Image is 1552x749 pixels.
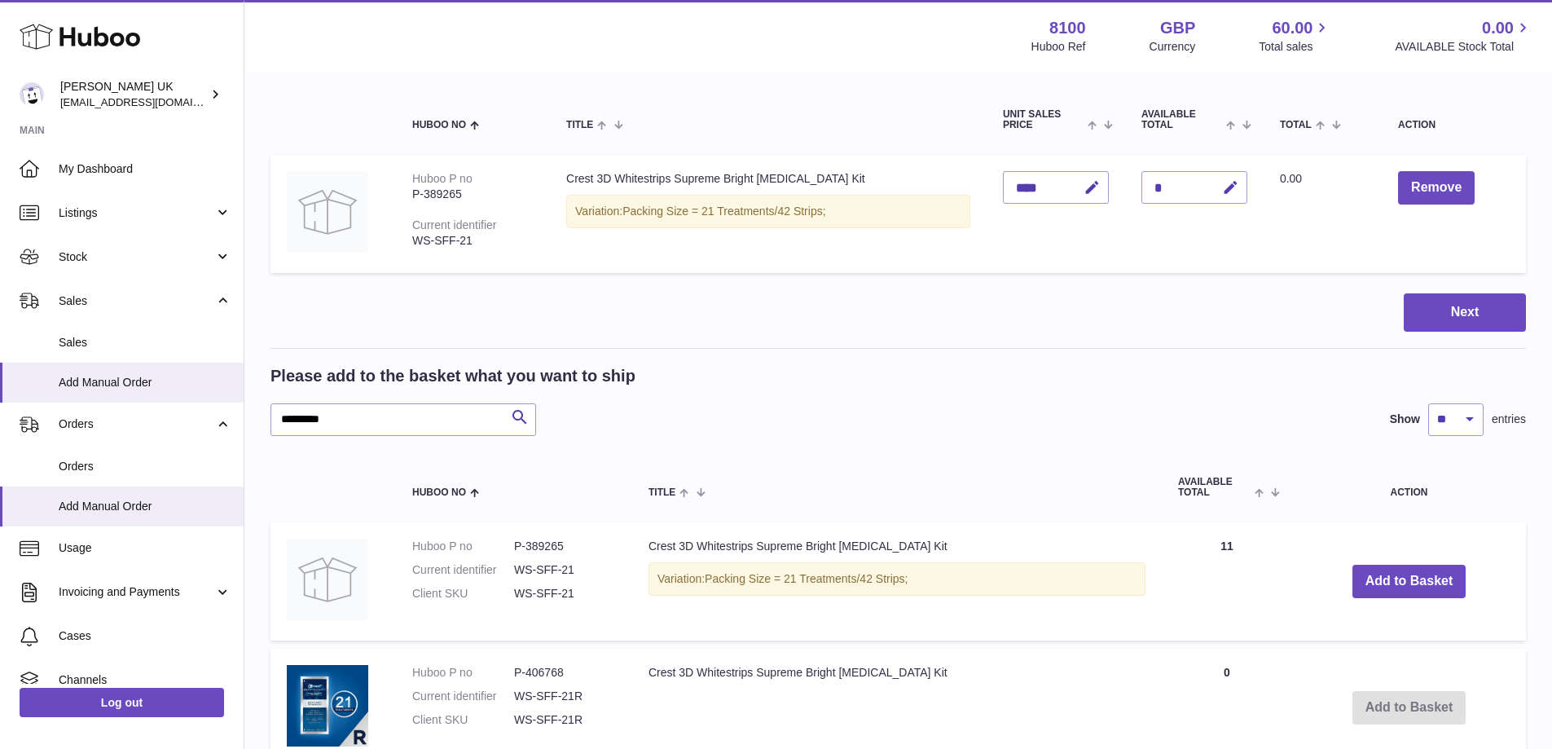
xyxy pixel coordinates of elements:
span: 60.00 [1272,17,1312,39]
div: Variation: [648,562,1145,596]
dt: Current identifier [412,562,514,578]
dd: P-406768 [514,665,616,681]
div: Variation: [566,195,970,228]
span: Stock [59,249,214,265]
img: Crest 3D Whitestrips Supreme Bright Teeth Whitening Kit [287,171,368,253]
div: Huboo P no [412,172,473,185]
span: Add Manual Order [59,499,231,514]
div: Action [1398,120,1510,130]
img: Crest 3D Whitestrips Supreme Bright Teeth Whitening Kit [287,539,368,620]
span: Channels [59,672,231,688]
a: 0.00 AVAILABLE Stock Total [1395,17,1532,55]
span: 0.00 [1280,172,1302,185]
dt: Client SKU [412,712,514,728]
div: [PERSON_NAME] UK [60,79,207,110]
span: 0.00 [1482,17,1514,39]
img: emotion88hk@gmail.com [20,82,44,107]
dt: Huboo P no [412,665,514,681]
span: Orders [59,416,214,432]
span: Packing Size = 21 Treatments/42 Strips; [622,205,825,218]
div: P-389265 [412,187,534,202]
span: Packing Size = 21 Treatments/42 Strips; [705,572,908,585]
td: 11 [1162,522,1292,641]
dt: Current identifier [412,689,514,704]
button: Remove [1398,171,1475,205]
span: Huboo no [412,487,466,498]
span: Listings [59,205,214,221]
td: Crest 3D Whitestrips Supreme Bright [MEDICAL_DATA] Kit [632,522,1162,641]
dd: WS-SFF-21 [514,586,616,601]
span: My Dashboard [59,161,231,177]
dt: Huboo P no [412,539,514,554]
span: Total sales [1259,39,1331,55]
span: Total [1280,120,1312,130]
dd: WS-SFF-21 [514,562,616,578]
span: entries [1492,412,1526,427]
img: Crest 3D Whitestrips Supreme Bright Teeth Whitening Kit [287,665,368,747]
span: AVAILABLE Stock Total [1395,39,1532,55]
label: Show [1390,412,1420,427]
span: Cases [59,628,231,644]
div: WS-SFF-21 [412,233,534,249]
div: Currency [1150,39,1196,55]
span: AVAILABLE Total [1178,477,1251,498]
span: Title [648,487,675,498]
div: Current identifier [412,218,497,231]
div: Huboo Ref [1031,39,1086,55]
span: Unit Sales Price [1003,109,1084,130]
span: Orders [59,459,231,474]
span: [EMAIL_ADDRESS][DOMAIN_NAME] [60,95,240,108]
span: Invoicing and Payments [59,584,214,600]
span: Title [566,120,593,130]
strong: GBP [1160,17,1195,39]
span: AVAILABLE Total [1141,109,1222,130]
span: Sales [59,335,231,350]
span: Add Manual Order [59,375,231,390]
dd: WS-SFF-21R [514,712,616,728]
button: Add to Basket [1352,565,1466,598]
h2: Please add to the basket what you want to ship [270,365,635,387]
span: Usage [59,540,231,556]
dd: P-389265 [514,539,616,554]
a: 60.00 Total sales [1259,17,1331,55]
strong: 8100 [1049,17,1086,39]
th: Action [1292,460,1526,514]
a: Log out [20,688,224,717]
span: Sales [59,293,214,309]
dd: WS-SFF-21R [514,689,616,704]
span: Huboo no [412,120,466,130]
dt: Client SKU [412,586,514,601]
button: Next [1404,293,1526,332]
td: Crest 3D Whitestrips Supreme Bright [MEDICAL_DATA] Kit [550,155,987,273]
